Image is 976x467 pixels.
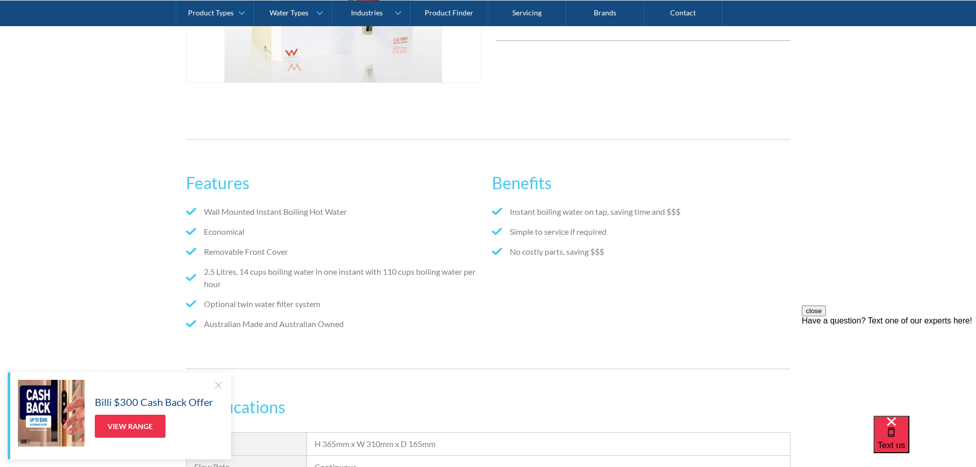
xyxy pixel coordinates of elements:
li: Wall Mounted Instant Boiling Hot Water [186,206,484,218]
li: Removable Front Cover [186,246,484,258]
iframe: podium webchat widget prompt [802,306,976,429]
li: Simple to service if required [492,226,790,238]
a: View Range [95,415,165,438]
h3: Specifications [186,395,791,419]
li: No costly parts, saving $$$ [492,246,790,258]
div: Size [194,438,299,450]
div: Industries [351,8,383,17]
li: Economical [186,226,484,238]
div: Water Types [269,8,308,17]
li: Optional twin water filter system [186,298,484,310]
img: Billi $300 Cash Back Offer [18,380,85,446]
iframe: podium webchat widget bubble [874,416,976,467]
li: Australian Made and Australian Owned [186,318,484,330]
li: 2.5 Litres, 14 cups boiling water in one instant with 110 cups boiling water per hour [186,266,484,290]
h2: Benefits [492,171,790,195]
h5: Billi $300 Cash Back Offer [95,394,213,410]
div: Product Types [188,8,234,17]
h2: Features [186,171,484,195]
div: H 365mm x W 310mm x D 165mm [315,438,782,450]
li: Instant boiling water on tap, saving time and $$$ [492,206,790,218]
